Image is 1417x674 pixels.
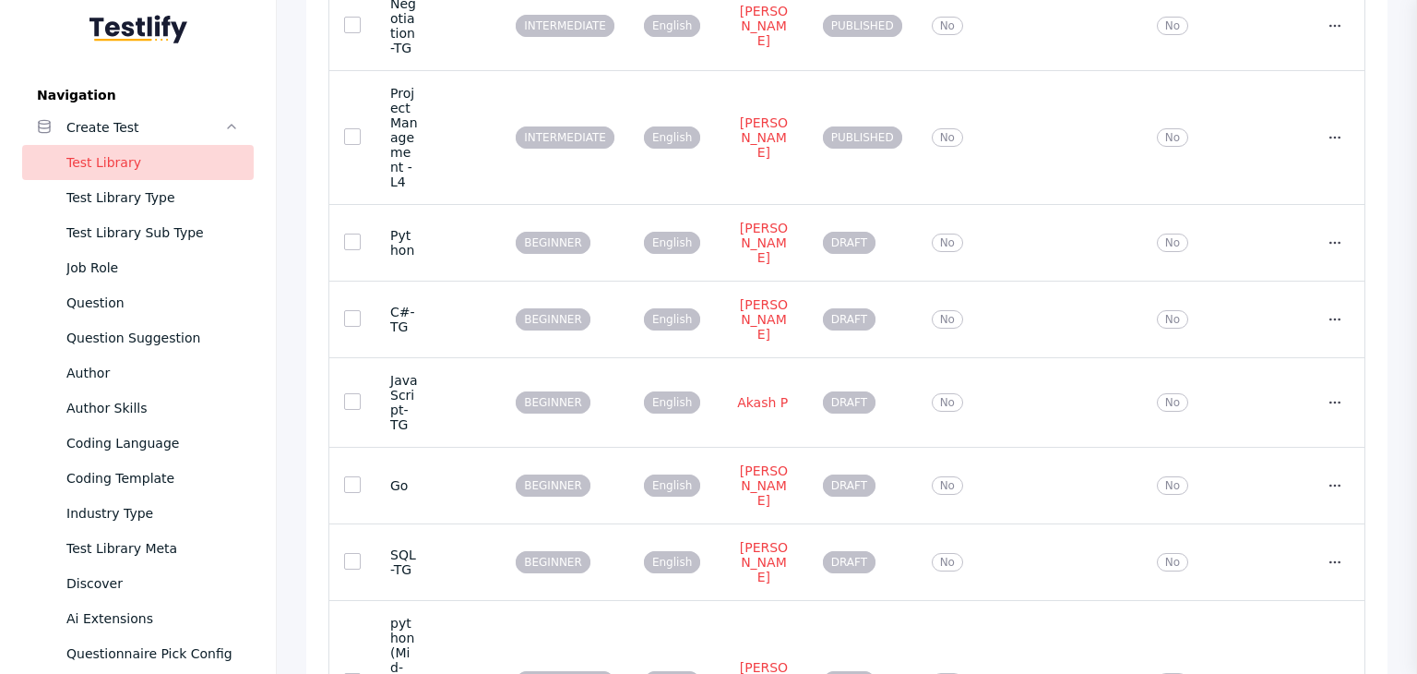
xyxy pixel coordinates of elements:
span: No [932,553,963,572]
span: PUBLISHED [823,15,902,37]
span: English [644,551,700,573]
span: DRAFT [823,551,875,573]
section: C#-TG [390,305,418,334]
span: BEGINNER [516,232,590,254]
a: Author [22,355,254,391]
section: Project Management - L4 [390,86,418,189]
span: English [644,308,700,331]
div: Ai Extensions [66,608,239,630]
div: Questionnaire Pick Config [66,643,239,665]
span: No [1157,553,1188,572]
span: PUBLISHED [823,126,902,149]
a: [PERSON_NAME] [734,539,793,585]
span: DRAFT [823,232,875,254]
a: Test Library [22,145,254,180]
span: BEGINNER [516,551,590,573]
span: INTERMEDIATE [516,15,614,37]
section: Python [390,228,418,258]
span: English [644,126,700,149]
span: BEGINNER [516,308,590,331]
div: Job Role [66,257,239,279]
a: Question [22,285,254,320]
span: English [644,232,700,254]
a: Job Role [22,250,254,285]
div: Discover [66,572,239,595]
a: Test Library Type [22,180,254,215]
span: No [1157,476,1188,495]
span: No [1157,393,1188,412]
section: Go [390,478,418,493]
div: Test Library Sub Type [66,222,239,244]
a: [PERSON_NAME] [734,220,793,266]
span: BEGINNER [516,475,590,497]
span: English [644,391,700,414]
section: JavaScript-TG [390,373,418,432]
img: Testlify - Backoffice [89,15,187,43]
div: Test Library Type [66,187,239,209]
a: Questionnaire Pick Config [22,636,254,671]
a: Test Library Meta [22,531,254,566]
span: No [932,476,963,495]
span: No [1157,17,1188,35]
a: Coding Template [22,461,254,496]
span: No [932,234,963,252]
span: DRAFT [823,391,875,414]
span: No [932,128,963,147]
div: Coding Language [66,432,239,454]
span: BEGINNER [516,391,590,414]
a: Ai Extensions [22,601,254,636]
a: Test Library Sub Type [22,215,254,250]
span: DRAFT [823,308,875,331]
span: No [932,310,963,329]
span: No [1157,310,1188,329]
section: SQL-TG [390,548,418,577]
a: [PERSON_NAME] [734,463,793,509]
span: English [644,15,700,37]
div: Test Library Meta [66,537,239,560]
div: Question Suggestion [66,327,239,349]
div: Coding Template [66,467,239,489]
a: Industry Type [22,496,254,531]
span: No [1157,234,1188,252]
div: Question [66,292,239,314]
span: English [644,475,700,497]
div: Author Skills [66,397,239,419]
div: Create Test [66,116,224,138]
a: [PERSON_NAME] [734,3,793,49]
div: Test Library [66,151,239,174]
span: INTERMEDIATE [516,126,614,149]
a: [PERSON_NAME] [734,296,793,343]
a: Coding Language [22,426,254,461]
a: Akash P [734,394,791,411]
span: DRAFT [823,475,875,497]
span: No [932,17,963,35]
a: [PERSON_NAME] [734,114,793,161]
a: Discover [22,566,254,601]
a: Question Suggestion [22,320,254,355]
span: No [1157,128,1188,147]
span: No [932,393,963,412]
div: Author [66,362,239,384]
label: Navigation [22,88,254,102]
a: Author Skills [22,391,254,426]
div: Industry Type [66,502,239,524]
